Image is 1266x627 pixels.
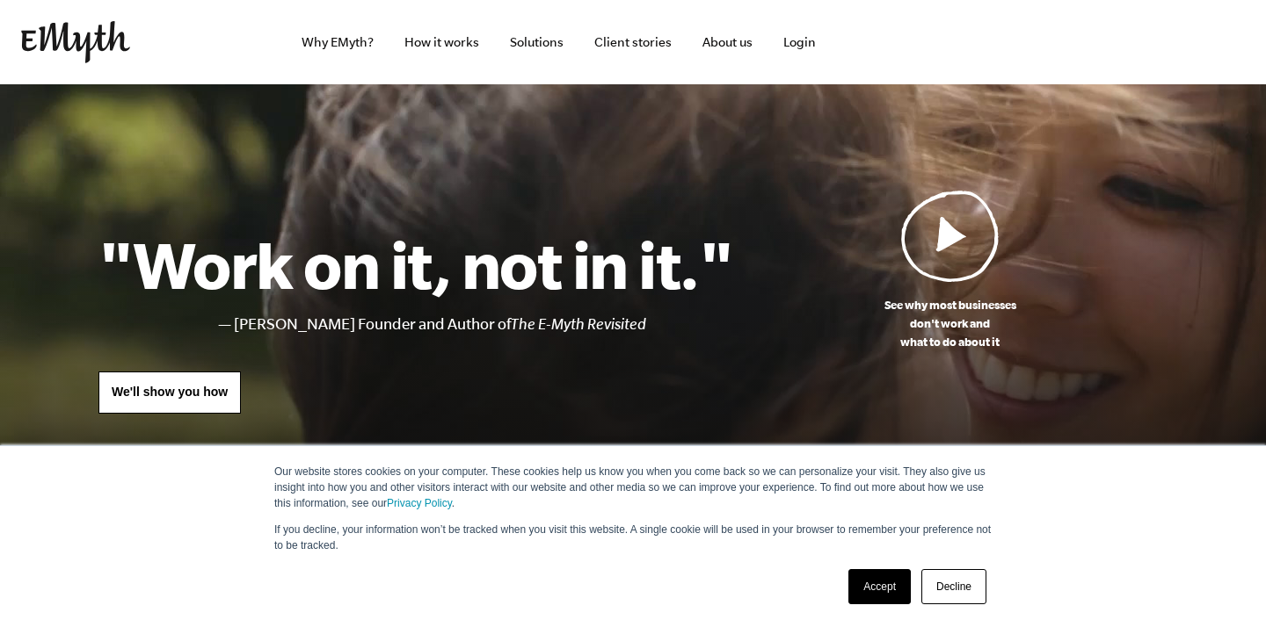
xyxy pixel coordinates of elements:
[112,385,228,399] span: We'll show you how
[867,23,1051,61] iframe: Embedded CTA
[732,296,1168,351] p: See why most businesses don't work and what to do about it
[901,190,1000,282] img: Play Video
[21,21,130,63] img: EMyth
[98,226,732,303] h1: "Work on it, not in it."
[98,371,241,414] a: We'll show you how
[387,497,452,509] a: Privacy Policy
[921,569,986,604] a: Decline
[274,522,992,553] p: If you decline, your information won’t be tracked when you visit this website. A single cookie wi...
[732,190,1168,351] a: See why most businessesdon't work andwhat to do about it
[511,315,646,333] i: The E-Myth Revisited
[848,569,911,604] a: Accept
[1060,23,1245,61] iframe: Embedded CTA
[274,464,992,511] p: Our website stores cookies on your computer. These cookies help us know you when you come back so...
[234,312,732,337] li: [PERSON_NAME] Founder and Author of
